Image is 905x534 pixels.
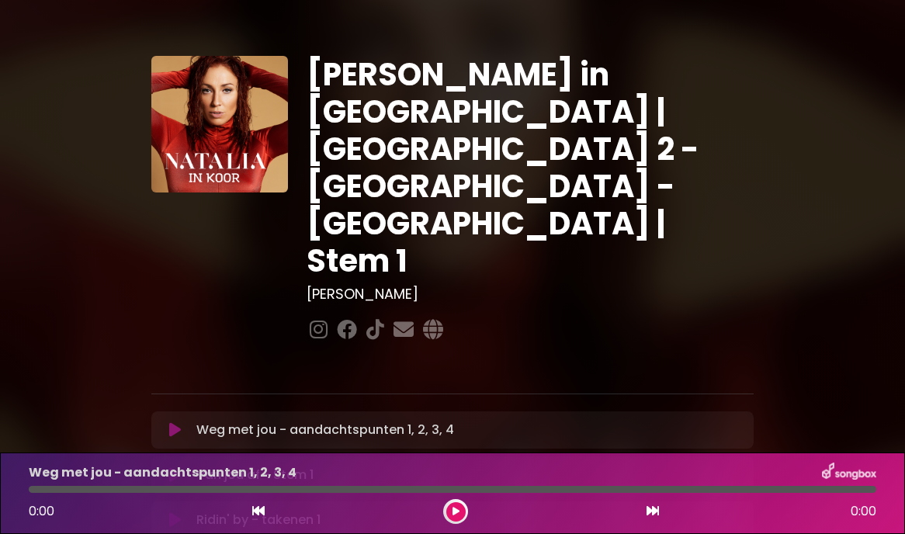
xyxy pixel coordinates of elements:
font: [PERSON_NAME] in [GEOGRAPHIC_DATA] | [GEOGRAPHIC_DATA] 2 - [GEOGRAPHIC_DATA] - [GEOGRAPHIC_DATA] ... [307,53,699,283]
font: [PERSON_NAME] [307,284,418,303]
font: 0:00 [29,502,54,520]
font: Weg met jou - aandachtspunten 1, 2, 3, 4 [29,463,296,481]
img: songbox-logo-white.png [822,463,876,483]
img: YTVS25JmS9CLUqXqkEhs [151,56,288,192]
font: Weg met jou - aandachtspunten 1, 2, 3, 4 [196,421,454,439]
font: 0:00 [851,502,876,520]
